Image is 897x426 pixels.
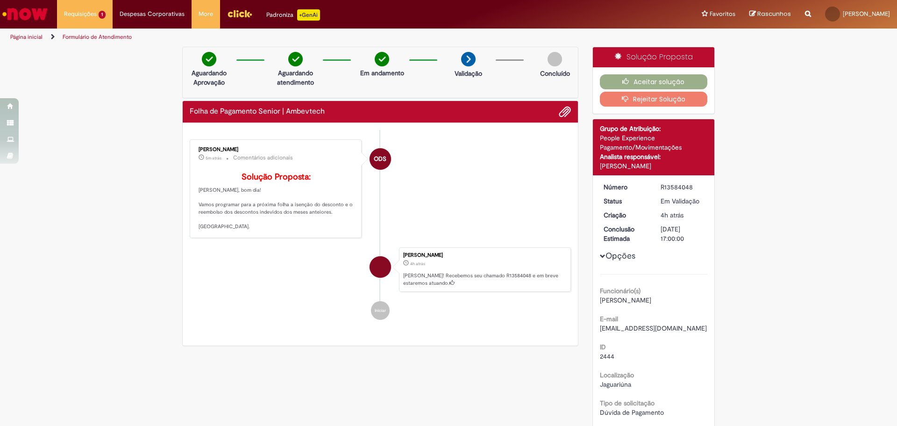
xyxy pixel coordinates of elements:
[360,68,404,78] p: Em andamento
[202,52,216,66] img: check-circle-green.png
[661,210,704,220] div: 01/10/2025 07:52:47
[206,155,221,161] span: 5m atrás
[600,124,708,133] div: Grupo de Atribuição:
[661,224,704,243] div: [DATE] 17:00:00
[273,68,318,87] p: Aguardando atendimento
[7,29,591,46] ul: Trilhas de página
[288,52,303,66] img: check-circle-green.png
[559,106,571,118] button: Adicionar anexos
[600,161,708,171] div: [PERSON_NAME]
[374,148,386,170] span: ODS
[593,47,715,67] div: Solução Proposta
[600,315,618,323] b: E-mail
[10,33,43,41] a: Página inicial
[548,52,562,66] img: img-circle-grey.png
[297,9,320,21] p: +GenAi
[597,196,654,206] dt: Status
[410,261,425,267] span: 4h atrás
[190,108,325,116] h2: Folha de Pagamento Senior | Ambevtech Histórico de tíquete
[190,130,571,330] ul: Histórico de tíquete
[600,352,614,361] span: 2444
[403,253,566,258] div: [PERSON_NAME]
[600,408,664,417] span: Dúvida de Pagamento
[710,9,735,19] span: Favoritos
[661,182,704,192] div: R13584048
[186,68,232,87] p: Aguardando Aprovação
[600,74,708,89] button: Aceitar solução
[757,9,791,18] span: Rascunhos
[600,343,606,351] b: ID
[600,287,641,295] b: Funcionário(s)
[410,261,425,267] time: 01/10/2025 07:52:47
[199,147,354,152] div: [PERSON_NAME]
[661,196,704,206] div: Em Validação
[1,5,49,23] img: ServiceNow
[600,133,708,152] div: People Experience Pagamento/Movimentações
[540,69,570,78] p: Concluído
[370,148,391,170] div: Osvaldo da Silva Neto
[242,172,311,182] b: Solução Proposta:
[597,210,654,220] dt: Criação
[99,11,106,19] span: 1
[600,152,708,161] div: Analista responsável:
[600,371,634,379] b: Localização
[455,69,482,78] p: Validação
[206,155,221,161] time: 01/10/2025 11:44:39
[843,10,890,18] span: [PERSON_NAME]
[63,33,132,41] a: Formulário de Atendimento
[64,9,97,19] span: Requisições
[597,224,654,243] dt: Conclusão Estimada
[370,256,391,278] div: Julio Batista Junior
[461,52,476,66] img: arrow-next.png
[403,272,566,287] p: [PERSON_NAME]! Recebemos seu chamado R13584048 e em breve estaremos atuando.
[661,211,683,219] time: 01/10/2025 07:52:47
[190,247,571,292] li: Julio Batista Junior
[749,10,791,19] a: Rascunhos
[266,9,320,21] div: Padroniza
[600,296,651,304] span: [PERSON_NAME]
[233,154,293,162] small: Comentários adicionais
[120,9,185,19] span: Despesas Corporativas
[600,399,655,407] b: Tipo de solicitação
[597,182,654,192] dt: Número
[600,324,707,332] span: [EMAIL_ADDRESS][DOMAIN_NAME]
[375,52,389,66] img: check-circle-green.png
[661,211,683,219] span: 4h atrás
[600,92,708,107] button: Rejeitar Solução
[600,380,631,389] span: Jaguariúna
[227,7,252,21] img: click_logo_yellow_360x200.png
[199,9,213,19] span: More
[199,173,354,231] p: [PERSON_NAME], bom dia! Vamos programar para a próxima folha a isenção do desconto e o reembolso ...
